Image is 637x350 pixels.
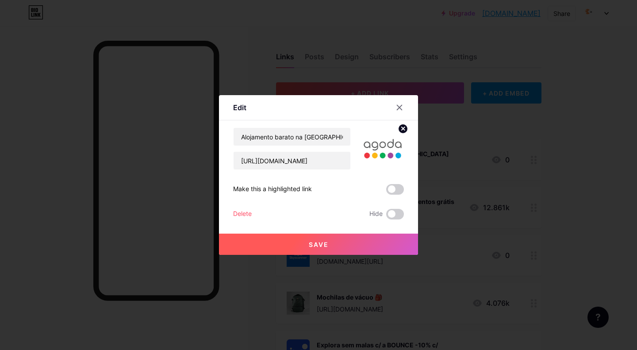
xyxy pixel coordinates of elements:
input: Title [234,128,350,146]
img: link_thumbnail [361,127,404,170]
button: Save [219,234,418,255]
input: URL [234,152,350,169]
div: Make this a highlighted link [233,184,312,195]
span: Save [309,241,329,248]
span: Hide [369,209,383,219]
div: Edit [233,102,246,113]
div: Delete [233,209,252,219]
